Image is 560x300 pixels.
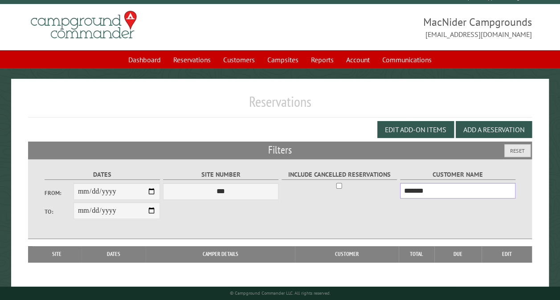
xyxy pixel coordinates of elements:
label: Dates [45,170,160,180]
a: Campsites [262,51,304,68]
a: Customers [218,51,260,68]
button: Reset [504,144,531,157]
button: Edit Add-on Items [377,121,454,138]
th: Total [399,246,434,262]
label: Include Cancelled Reservations [282,170,397,180]
label: Customer Name [400,170,515,180]
label: To: [45,207,74,216]
th: Due [434,246,482,262]
h2: Filters [28,142,532,158]
img: Campground Commander [28,8,139,42]
h1: Reservations [28,93,532,118]
a: Account [341,51,375,68]
th: Edit [482,246,532,262]
th: Dates [82,246,146,262]
button: Add a Reservation [456,121,532,138]
th: Site [33,246,82,262]
th: Customer [295,246,398,262]
a: Reservations [168,51,216,68]
label: Site Number [163,170,278,180]
span: MacNider Campgrounds [EMAIL_ADDRESS][DOMAIN_NAME] [280,15,532,40]
label: From: [45,189,74,197]
a: Reports [306,51,339,68]
a: Communications [377,51,437,68]
small: © Campground Commander LLC. All rights reserved. [230,290,331,296]
a: Dashboard [123,51,166,68]
th: Camper Details [146,246,295,262]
